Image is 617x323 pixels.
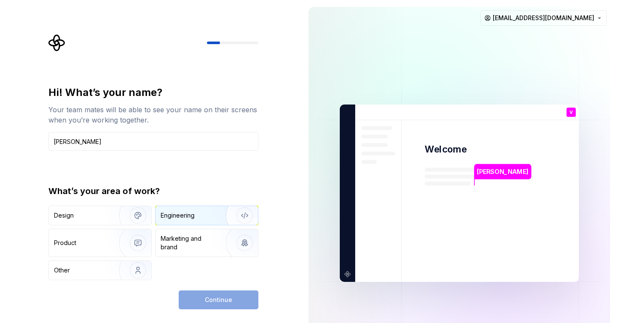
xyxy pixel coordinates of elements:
[48,132,258,151] input: Han Solo
[48,34,66,51] svg: Supernova Logo
[54,211,74,220] div: Design
[477,167,528,176] p: [PERSON_NAME]
[48,185,258,197] div: What’s your area of work?
[425,143,467,156] p: Welcome
[161,211,195,220] div: Engineering
[54,239,76,247] div: Product
[161,234,219,251] div: Marketing and brand
[493,14,594,22] span: [EMAIL_ADDRESS][DOMAIN_NAME]
[569,110,573,115] p: V
[54,266,70,275] div: Other
[480,10,607,26] button: [EMAIL_ADDRESS][DOMAIN_NAME]
[48,105,258,125] div: Your team mates will be able to see your name on their screens when you’re working together.
[48,86,258,99] div: Hi! What’s your name?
